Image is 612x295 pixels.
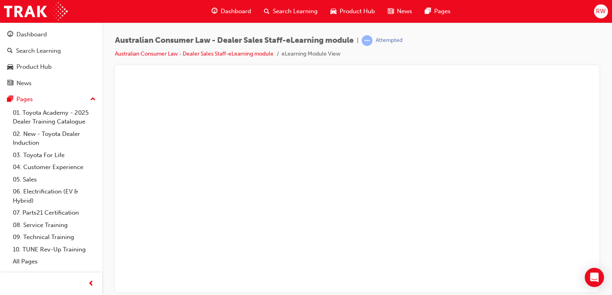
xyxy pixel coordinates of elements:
a: 05. Sales [10,173,99,186]
span: search-icon [264,6,270,16]
span: search-icon [7,48,13,55]
a: 04. Customer Experience [10,161,99,173]
button: Pages [3,92,99,107]
img: Trak [4,2,68,20]
a: 01. Toyota Academy - 2025 Dealer Training Catalogue [10,107,99,128]
span: Australian Consumer Law - Dealer Sales Staff-eLearning module [115,36,354,45]
span: car-icon [7,64,13,71]
a: news-iconNews [381,3,419,20]
div: News [16,79,32,88]
span: News [397,7,412,16]
div: Pages [16,95,33,104]
button: RW [594,4,608,18]
a: 02. New - Toyota Dealer Induction [10,128,99,149]
span: pages-icon [425,6,431,16]
span: Dashboard [221,7,251,16]
span: up-icon [90,94,96,105]
a: News [3,76,99,91]
li: eLearning Module View [282,50,340,59]
a: pages-iconPages [419,3,457,20]
a: car-iconProduct Hub [324,3,381,20]
span: guage-icon [211,6,217,16]
span: news-icon [388,6,394,16]
span: | [357,36,358,45]
span: RW [596,7,606,16]
div: Search Learning [16,46,61,56]
div: Product Hub [16,62,52,72]
span: Pages [434,7,451,16]
div: Attempted [376,37,403,44]
span: Search Learning [273,7,318,16]
a: 08. Service Training [10,219,99,231]
a: All Pages [10,255,99,268]
a: 03. Toyota For Life [10,149,99,161]
a: Search Learning [3,44,99,58]
span: guage-icon [7,31,13,38]
a: 07. Parts21 Certification [10,207,99,219]
a: 06. Electrification (EV & Hybrid) [10,185,99,207]
a: Dashboard [3,27,99,42]
span: Product Hub [340,7,375,16]
div: Dashboard [16,30,47,39]
span: pages-icon [7,96,13,103]
a: guage-iconDashboard [205,3,258,20]
a: 10. TUNE Rev-Up Training [10,243,99,256]
a: Australian Consumer Law - Dealer Sales Staff-eLearning module [115,50,274,57]
a: 09. Technical Training [10,231,99,243]
span: learningRecordVerb_ATTEMPT-icon [362,35,372,46]
span: news-icon [7,80,13,87]
span: car-icon [330,6,336,16]
div: Open Intercom Messenger [585,268,604,287]
a: search-iconSearch Learning [258,3,324,20]
span: prev-icon [88,279,94,289]
button: DashboardSearch LearningProduct HubNews [3,26,99,92]
a: Product Hub [3,60,99,74]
